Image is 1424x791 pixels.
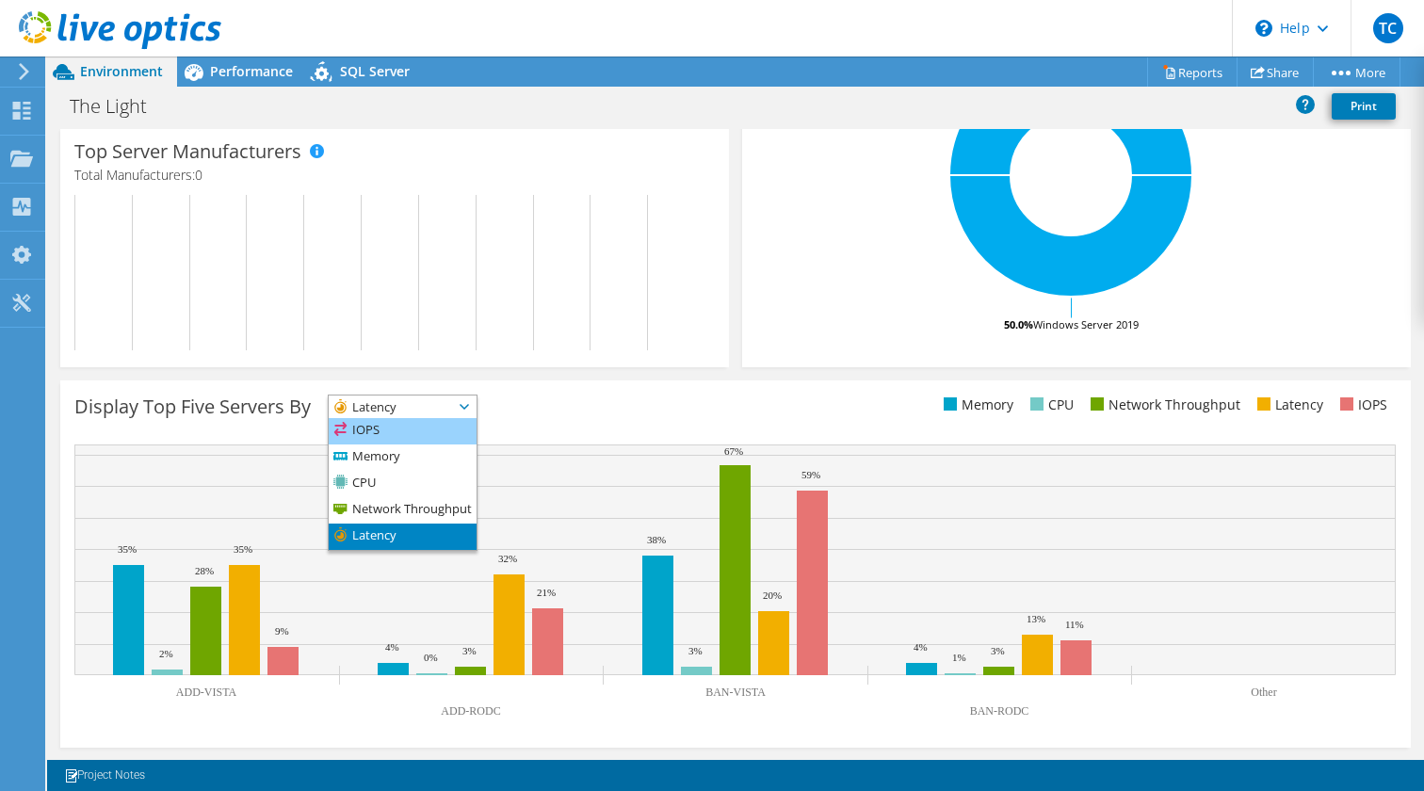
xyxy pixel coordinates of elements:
[1313,57,1400,87] a: More
[1373,13,1403,43] span: TC
[763,589,782,601] text: 20%
[234,543,252,555] text: 35%
[537,587,556,598] text: 21%
[329,524,477,550] li: Latency
[1065,619,1084,630] text: 11%
[329,471,477,497] li: CPU
[61,96,176,117] h1: The Light
[275,625,289,637] text: 9%
[340,62,410,80] span: SQL Server
[195,565,214,576] text: 28%
[195,166,202,184] span: 0
[1026,395,1074,415] li: CPU
[724,445,743,457] text: 67%
[914,641,928,653] text: 4%
[74,141,301,162] h3: Top Server Manufacturers
[159,648,173,659] text: 2%
[329,497,477,524] li: Network Throughput
[1033,317,1139,331] tspan: Windows Server 2019
[1332,93,1396,120] a: Print
[705,686,766,699] text: BAN-VISTA
[1086,395,1240,415] li: Network Throughput
[176,686,237,699] text: ADD-VISTA
[1237,57,1314,87] a: Share
[210,62,293,80] span: Performance
[1253,395,1323,415] li: Latency
[118,543,137,555] text: 35%
[970,704,1029,718] text: BAN-RODC
[688,645,703,656] text: 3%
[1251,686,1276,699] text: Other
[991,645,1005,656] text: 3%
[329,444,477,471] li: Memory
[51,764,158,787] a: Project Notes
[74,165,715,186] h4: Total Manufacturers:
[1147,57,1238,87] a: Reports
[329,418,477,444] li: IOPS
[329,395,453,418] span: Latency
[952,652,966,663] text: 1%
[424,652,438,663] text: 0%
[801,469,820,480] text: 59%
[1027,613,1045,624] text: 13%
[80,62,163,80] span: Environment
[385,641,399,653] text: 4%
[1255,20,1272,37] svg: \n
[498,553,517,564] text: 32%
[939,395,1013,415] li: Memory
[647,534,666,545] text: 38%
[1004,317,1033,331] tspan: 50.0%
[462,645,477,656] text: 3%
[1335,395,1387,415] li: IOPS
[441,704,500,718] text: ADD-RODC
